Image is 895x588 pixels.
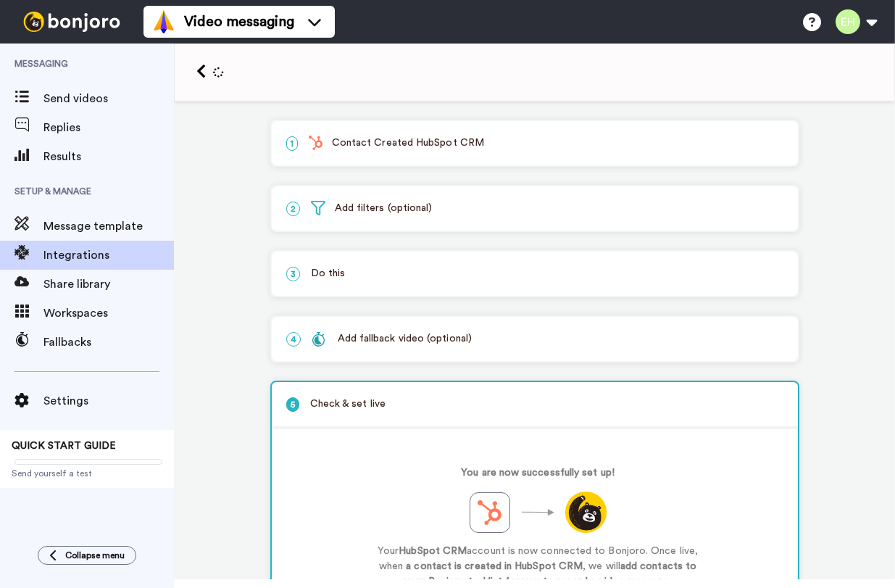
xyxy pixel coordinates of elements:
span: 3 [286,267,300,281]
span: Message template [43,218,174,235]
p: Do this [286,266,783,281]
img: logo_round_yellow.svg [565,492,607,533]
button: Collapse menu [38,546,136,565]
img: filter.svg [311,201,325,215]
span: Send yourself a test [12,468,162,479]
span: Video messaging [184,12,294,32]
div: 2Add filters (optional) [270,185,799,232]
span: Replies [43,119,174,136]
div: 4Add fallback video (optional) [270,315,799,363]
span: Settings [43,392,174,410]
span: 4 [286,332,301,347]
span: Collapse menu [65,550,125,561]
img: vm-color.svg [152,10,175,33]
strong: HubSpot CRM [399,546,467,556]
span: Workspaces [43,305,174,322]
span: 2 [286,202,300,216]
div: 3Do this [270,250,799,297]
p: Contact Created HubSpot CRM [286,136,783,151]
span: Send videos [43,90,174,107]
span: Results [43,148,174,165]
span: Fallbacks [43,334,174,351]
img: ArrowLong.svg [521,509,554,516]
img: logo_hubspot.svg [309,136,322,150]
span: Integrations [43,247,174,264]
span: QUICK START GUIDE [12,441,116,451]
img: bj-logo-header-white.svg [17,12,126,32]
strong: a contact is created in HubSpot CRM [406,561,583,571]
p: Add filters (optional) [286,201,783,216]
div: Add fallback video (optional) [312,331,472,347]
span: 5 [286,397,299,412]
span: 1 [286,136,298,151]
p: You are now successfully set up! [461,465,615,481]
div: 1Contact Created HubSpot CRM [270,120,799,167]
p: Check & set live [286,397,783,412]
img: logo_hubspot.svg [478,500,502,525]
span: Share library [43,276,174,293]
